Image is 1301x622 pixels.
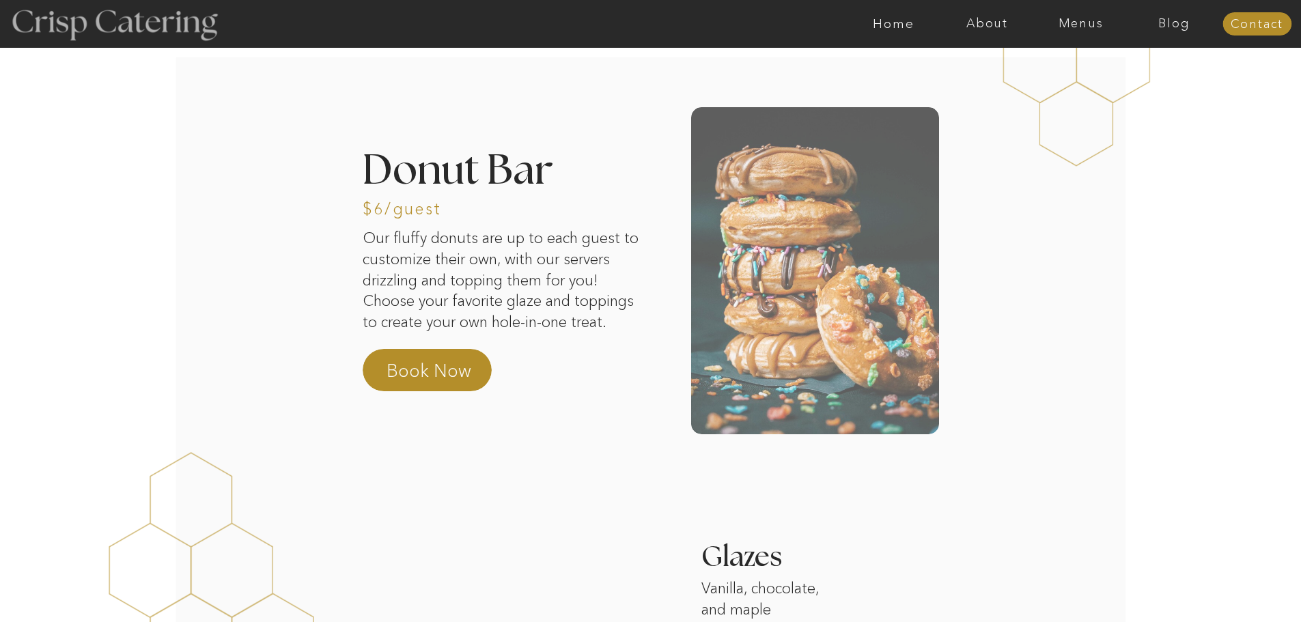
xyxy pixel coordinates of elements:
h3: $6/guest [363,201,479,218]
a: Book Now [387,358,507,391]
a: Blog [1128,17,1221,31]
a: Home [847,17,940,31]
h2: Donut Bar [363,151,672,187]
a: Contact [1222,18,1291,31]
h3: Glazes [701,543,891,580]
p: Our fluffy donuts are up to each guest to customize their own, with our servers drizzling and top... [363,228,651,335]
a: About [940,17,1034,31]
a: Menus [1034,17,1128,31]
